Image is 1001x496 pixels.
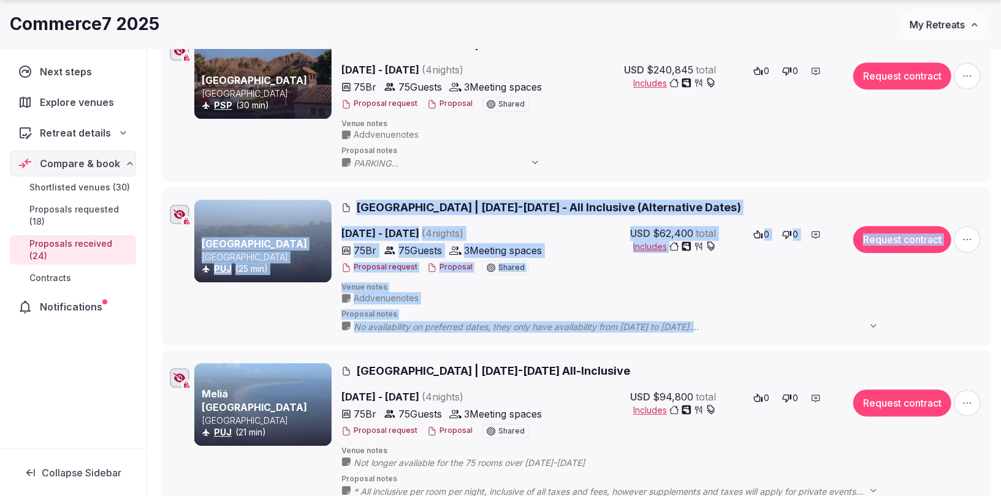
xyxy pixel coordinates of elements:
span: total [696,62,716,77]
span: total [696,389,716,404]
span: Compare & book [40,156,120,171]
button: Proposal [427,262,473,272]
span: Retreat details [40,126,111,140]
span: 0 [764,65,770,77]
button: Request contract [853,226,951,253]
span: ( 4 night s ) [422,391,463,403]
span: Add venue notes [354,129,419,141]
a: Proposals received (24) [10,235,136,265]
div: (21 min) [202,426,329,438]
p: [GEOGRAPHIC_DATA] [202,251,329,263]
a: [GEOGRAPHIC_DATA] [202,74,307,86]
span: ( 4 night s ) [422,64,463,76]
span: 0 [793,392,799,404]
span: [DATE] - [DATE] [341,226,557,241]
button: Includes [633,77,716,89]
span: Proposal notes [341,309,983,320]
button: Includes [633,241,716,253]
button: Collapse Sidebar [10,459,136,486]
a: Next steps [10,59,136,85]
a: PSP [214,100,232,110]
a: Meliá [GEOGRAPHIC_DATA] [202,388,307,413]
span: Shared [498,264,525,271]
span: 3 Meeting spaces [464,80,542,94]
button: PUJ [214,426,232,438]
h1: Commerce7 2025 [10,12,159,36]
button: PUJ [214,263,232,275]
span: [DATE] - [DATE] [341,389,557,404]
span: $240,845 [647,62,693,77]
div: (25 min) [202,263,329,275]
button: 0 [778,62,802,80]
span: PARKING • Self-Parking is $15.00 per night • [GEOGRAPHIC_DATA] is $25.00 per night [354,157,552,170]
span: 75 Br [354,80,376,94]
a: Shortlisted venues (30) [10,179,136,196]
button: Proposal request [341,99,417,109]
button: Proposal request [341,426,417,436]
button: Request contract [853,62,951,89]
span: Explore venues [40,95,119,110]
span: USD [630,226,650,241]
span: Proposal notes [341,146,983,156]
span: [GEOGRAPHIC_DATA] | [DATE]-[DATE] - All Inclusive (Alternative Dates) [356,200,741,215]
span: ( 4 night s ) [422,227,463,239]
span: 75 Br [354,243,376,258]
span: 75 Guests [398,243,442,258]
span: [GEOGRAPHIC_DATA] | [DATE]-[DATE] All-Inclusive [356,363,630,378]
p: [GEOGRAPHIC_DATA] [202,415,329,427]
a: PUJ [214,263,232,274]
span: Collapse Sidebar [42,467,121,479]
div: (30 min) [202,99,329,111]
span: Venue notes [341,282,983,293]
button: My Retreats [898,9,991,40]
span: $62,400 [653,226,693,241]
button: 0 [778,389,802,407]
button: Includes [633,404,716,416]
span: USD [630,389,650,404]
a: Contracts [10,269,136,287]
span: 3 Meeting spaces [464,407,542,421]
span: Add venue notes [354,292,419,304]
button: 0 [750,389,774,407]
span: Proposals requested (18) [29,203,131,228]
span: 0 [793,228,799,241]
button: Proposal [427,426,473,436]
a: [GEOGRAPHIC_DATA] [202,238,307,250]
span: Notifications [40,299,107,314]
span: 75 Guests [398,80,442,94]
a: Explore venues [10,89,136,115]
button: Request contract [853,389,951,416]
a: Notifications [10,294,136,320]
span: USD [624,62,644,77]
button: Proposal [427,99,473,109]
span: Proposal notes [341,474,983,484]
span: No availability on preferred dates, they only have availability from [DATE] to [DATE]. ALL INCLUS... [354,321,891,333]
button: 0 [750,226,774,243]
span: 75 Br [354,407,376,421]
span: Shortlisted venues (30) [29,181,130,194]
span: 75 Guests [398,407,442,421]
a: Proposals requested (18) [10,201,136,230]
a: PUJ [214,427,232,437]
button: PSP [214,99,232,111]
p: [GEOGRAPHIC_DATA] [202,88,329,100]
span: Proposals received (24) [29,238,131,262]
span: [DATE] - [DATE] [341,62,557,77]
span: My Retreats [910,18,965,31]
button: 0 [778,226,802,243]
span: Shared [498,100,525,108]
span: 3 Meeting spaces [464,243,542,258]
span: 0 [764,392,770,404]
span: 0 [764,228,770,241]
span: 0 [793,65,799,77]
span: Next steps [40,64,97,79]
button: Proposal request [341,262,417,272]
span: Venue notes [341,446,983,456]
span: total [696,226,716,241]
span: Venue notes [341,119,983,129]
span: $94,800 [653,389,693,404]
span: Not longer available for the 75 rooms over [DATE]-[DATE] [354,457,609,469]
